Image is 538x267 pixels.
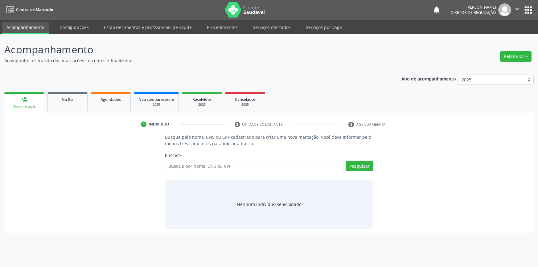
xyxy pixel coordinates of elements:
span: Diretor de regulação [451,10,496,15]
span: Cancelados [235,97,256,102]
div: Nova marcação [9,104,40,109]
div: 1 [141,121,146,127]
a: Acompanhamento [2,22,49,34]
p: Acompanhamento [4,42,375,57]
span: Na fila [62,97,73,102]
div: Indivíduo [149,121,169,127]
a: Procedimentos [203,22,242,33]
a: Serviços por vaga [302,22,346,33]
span: Central de Marcação [16,7,53,12]
span: Agendados [101,97,121,102]
a: Estabelecimentos e profissionais de saúde [100,22,196,33]
input: Busque por nome, CNS ou CPF [165,161,344,171]
button: Pesquisar [346,161,373,171]
span: Resolvidos [192,97,212,102]
i:  [514,6,520,12]
label: Buscar [165,151,182,161]
button: notifications [432,6,441,14]
a: Central de Marcação [4,5,53,15]
p: Acompanhe a situação das marcações correntes e finalizadas [4,57,375,64]
div: [PERSON_NAME] [451,5,496,10]
button: Relatórios [500,51,532,62]
span: Não compareceram [138,97,174,102]
div: person_add [21,96,28,103]
div: 2025 [187,102,217,107]
p: Busque pelo nome, CNS ou CPF cadastrado para criar uma nova marcação. Você deve informar pelo men... [165,134,373,147]
p: Ano de acompanhamento [401,75,456,82]
div: Nenhum indivíduo selecionado [237,201,302,207]
div: 2025 [230,102,261,107]
button:  [511,3,523,16]
a: Serviços ofertados [248,22,295,33]
a: Configurações [55,22,93,33]
img: img [498,3,511,16]
button: apps [523,5,534,15]
div: 2025 [138,102,174,107]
